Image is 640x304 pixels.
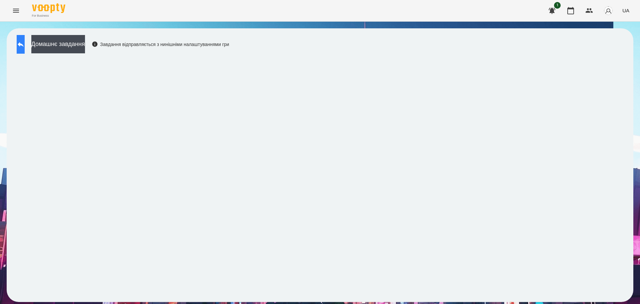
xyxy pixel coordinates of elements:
[554,2,561,9] span: 1
[620,4,632,17] button: UA
[604,6,613,15] img: avatar_s.png
[622,7,629,14] span: UA
[8,3,24,19] button: Menu
[92,41,229,48] div: Завдання відправляється з нинішніми налаштуваннями гри
[32,14,65,18] span: For Business
[31,35,85,53] button: Домашнє завдання
[32,3,65,13] img: Voopty Logo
